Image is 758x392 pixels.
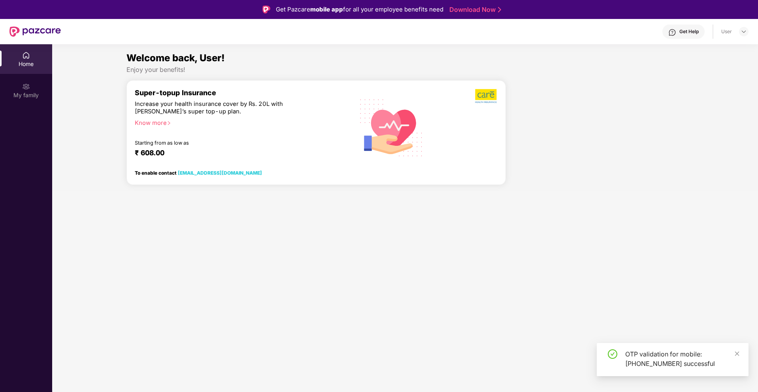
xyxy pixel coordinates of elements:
img: svg+xml;base64,PHN2ZyBpZD0iRHJvcGRvd24tMzJ4MzIiIHhtbG5zPSJodHRwOi8vd3d3LnczLm9yZy8yMDAwL3N2ZyIgd2... [741,28,747,35]
img: b5dec4f62d2307b9de63beb79f102df3.png [475,89,498,104]
div: Get Help [679,28,699,35]
span: right [167,121,171,125]
img: Stroke [498,6,501,14]
div: OTP validation for mobile: [PHONE_NUMBER] successful [625,349,739,368]
img: svg+xml;base64,PHN2ZyBpZD0iSGVscC0zMngzMiIgeG1sbnM9Imh0dHA6Ly93d3cudzMub3JnLzIwMDAvc3ZnIiB3aWR0aD... [668,28,676,36]
div: Super-topup Insurance [135,89,347,97]
span: check-circle [608,349,617,359]
div: Know more [135,119,342,125]
div: Get Pazcare for all your employee benefits need [276,5,443,14]
img: New Pazcare Logo [9,26,61,37]
a: Download Now [449,6,499,14]
img: Logo [262,6,270,13]
img: svg+xml;base64,PHN2ZyBpZD0iSG9tZSIgeG1sbnM9Imh0dHA6Ly93d3cudzMub3JnLzIwMDAvc3ZnIiB3aWR0aD0iMjAiIG... [22,51,30,59]
img: svg+xml;base64,PHN2ZyB4bWxucz0iaHR0cDovL3d3dy53My5vcmcvMjAwMC9zdmciIHhtbG5zOnhsaW5rPSJodHRwOi8vd3... [354,89,429,166]
div: Enjoy your benefits! [126,66,684,74]
strong: mobile app [310,6,343,13]
img: svg+xml;base64,PHN2ZyB3aWR0aD0iMjAiIGhlaWdodD0iMjAiIHZpZXdCb3g9IjAgMCAyMCAyMCIgZmlsbD0ibm9uZSIgeG... [22,83,30,90]
span: Welcome back, User! [126,52,225,64]
a: [EMAIL_ADDRESS][DOMAIN_NAME] [178,170,262,176]
div: User [721,28,732,35]
div: Increase your health insurance cover by Rs. 20L with [PERSON_NAME]’s super top-up plan. [135,100,312,116]
div: To enable contact [135,170,262,175]
div: ₹ 608.00 [135,149,339,158]
div: Starting from as low as [135,140,313,145]
span: close [734,351,740,356]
